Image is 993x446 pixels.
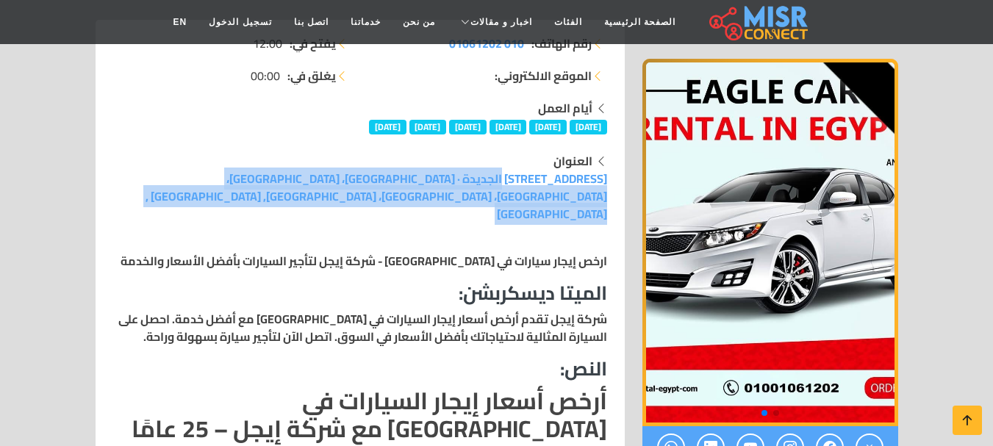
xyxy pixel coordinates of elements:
span: [DATE] [529,120,567,134]
strong: يغلق في: [287,67,336,84]
a: خدماتنا [340,8,392,36]
span: Go to slide 1 [773,410,779,416]
h3: الميتا ديسكربشن: [113,281,607,304]
a: الفئات [543,8,593,36]
span: اخبار و مقالات [470,15,532,29]
a: اخبار و مقالات [446,8,543,36]
span: [DATE] [409,120,447,134]
a: [STREET_ADDRESS] الجديدة · [GEOGRAPHIC_DATA]، [GEOGRAPHIC_DATA]، [GEOGRAPHIC_DATA]، [GEOGRAPHIC_D... [146,168,607,225]
strong: ارخص إيجار سيارات في [GEOGRAPHIC_DATA] - شركة إيجل لتأجير السيارات بأفضل الأسعار والخدمة [121,250,607,272]
span: [DATE] [490,120,527,134]
strong: الموقع الالكتروني: [495,67,592,84]
span: [DATE] [570,120,607,134]
span: [DATE] [449,120,487,134]
strong: أيام العمل [538,97,592,119]
div: 2 / 2 [642,59,898,426]
img: main.misr_connect [709,4,808,40]
a: تسجيل الدخول [198,8,282,36]
span: [DATE] [369,120,406,134]
a: EN [162,8,198,36]
a: اتصل بنا [283,8,340,36]
img: شركة إيجل ارخص إيجار سيارات في مصر [642,59,898,426]
strong: العنوان [553,150,592,172]
a: من نحن [392,8,446,36]
a: الصفحة الرئيسية [593,8,687,36]
span: 00:00 [251,67,280,84]
h3: النص: [113,357,607,380]
strong: شركة إيجل تقدم أرخص أسعار إيجار السيارات في [GEOGRAPHIC_DATA] مع أفضل خدمة. احصل على السيارة المث... [118,308,607,348]
span: Go to slide 2 [761,410,767,416]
